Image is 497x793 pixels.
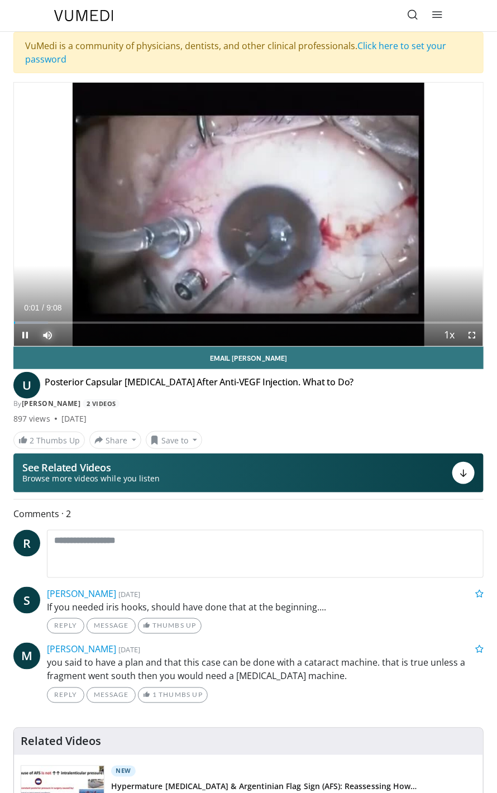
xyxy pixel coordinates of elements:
[89,431,141,449] button: Share
[47,656,484,683] p: you said to have a plan and that this case can be done with a cataract machine. that is true unle...
[461,324,483,346] button: Fullscreen
[14,324,36,346] button: Pause
[24,303,39,312] span: 0:01
[21,735,101,748] h4: Related Videos
[83,399,120,409] a: 2 Videos
[13,530,40,557] a: R
[42,303,44,312] span: /
[87,687,136,703] a: Message
[14,322,483,324] div: Progress Bar
[111,766,136,777] p: New
[45,376,353,394] h4: Posterior Capsular [MEDICAL_DATA] After Anti-VEGF Injection. What to Do?
[22,473,160,484] span: Browse more videos while you listen
[22,399,81,408] a: [PERSON_NAME]
[13,643,40,670] a: M
[47,600,484,614] p: If you needed iris hooks, should have done that at the beginning....
[47,643,116,656] a: [PERSON_NAME]
[118,645,140,655] small: [DATE]
[13,372,40,399] a: U
[13,399,484,409] div: By
[36,324,59,346] button: Mute
[13,32,484,73] div: VuMedi is a community of physicians, dentists, and other clinical professionals.
[13,432,85,449] a: 2 Thumbs Up
[152,691,157,699] span: 1
[22,462,160,473] p: See Related Videos
[47,687,84,703] a: Reply
[14,83,483,346] video-js: Video Player
[30,435,34,446] span: 2
[118,589,140,599] small: [DATE]
[111,781,417,792] h3: Hypermature [MEDICAL_DATA] & Argentinian Flag Sign (AFS): Reassessing How…
[138,687,208,703] a: 1 Thumbs Up
[87,618,136,634] a: Message
[54,10,113,21] img: VuMedi Logo
[138,618,201,634] a: Thumbs Up
[13,413,50,424] span: 897 views
[13,507,484,521] span: Comments 2
[438,324,461,346] button: Playback Rate
[46,303,61,312] span: 9:08
[13,587,40,614] a: S
[146,431,203,449] button: Save to
[47,587,116,600] a: [PERSON_NAME]
[61,413,87,424] div: [DATE]
[13,453,484,493] button: See Related Videos Browse more videos while you listen
[13,347,484,369] a: Email [PERSON_NAME]
[47,618,84,634] a: Reply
